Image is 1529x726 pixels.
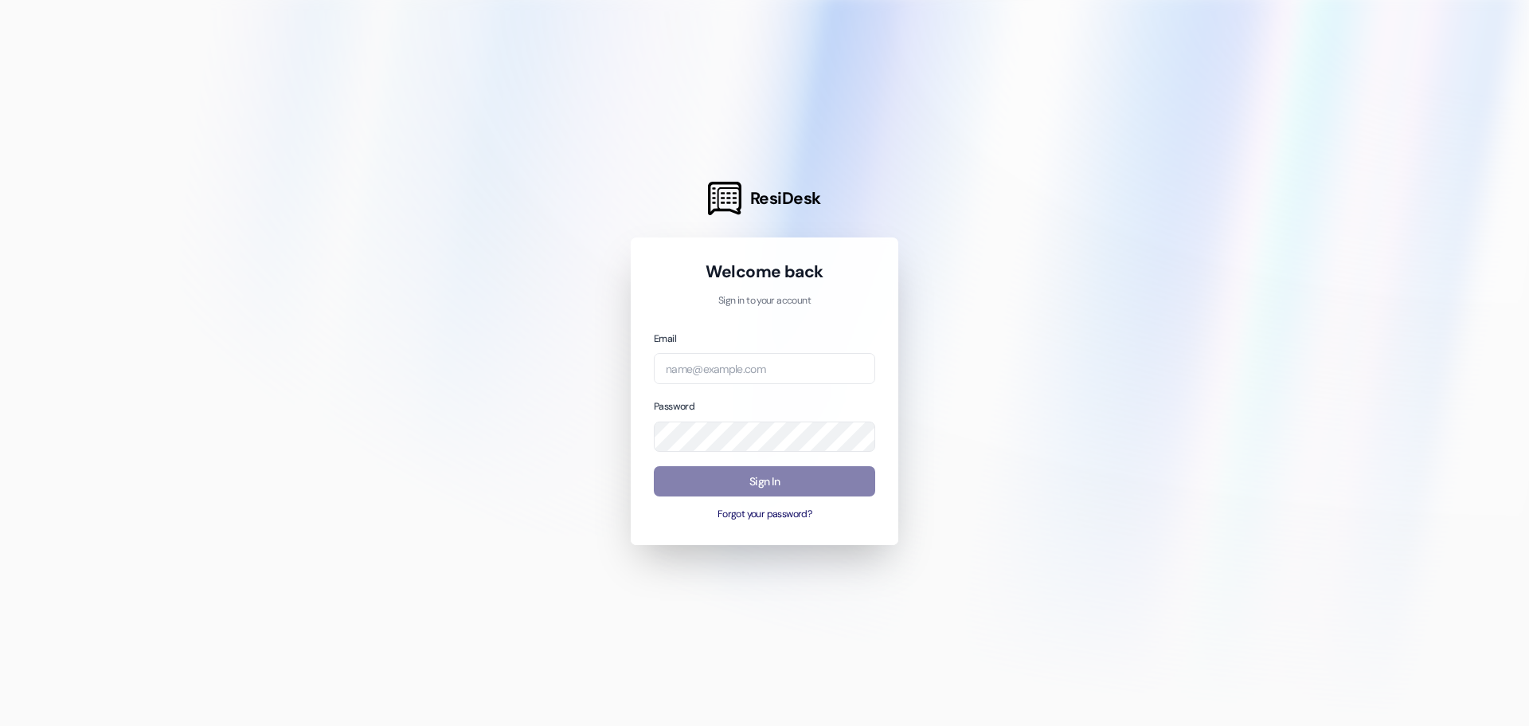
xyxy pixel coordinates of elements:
button: Forgot your password? [654,508,875,522]
label: Password [654,400,694,413]
p: Sign in to your account [654,294,875,308]
input: name@example.com [654,353,875,384]
label: Email [654,332,676,345]
button: Sign In [654,466,875,497]
img: ResiDesk Logo [708,182,741,215]
span: ResiDesk [750,187,821,210]
h1: Welcome back [654,261,875,283]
